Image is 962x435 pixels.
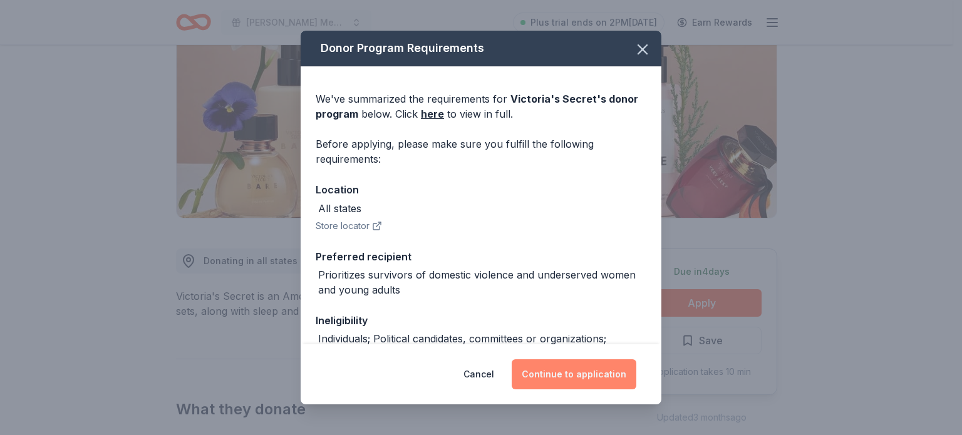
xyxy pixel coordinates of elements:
[318,267,646,297] div: Prioritizes survivors of domestic violence and underserved women and young adults
[463,359,494,389] button: Cancel
[316,136,646,166] div: Before applying, please make sure you fulfill the following requirements:
[316,91,646,121] div: We've summarized the requirements for below. Click to view in full.
[316,182,646,198] div: Location
[512,359,636,389] button: Continue to application
[316,312,646,329] div: Ineligibility
[316,218,382,233] button: Store locator
[318,201,361,216] div: All states
[316,248,646,265] div: Preferred recipient
[301,31,661,66] div: Donor Program Requirements
[421,106,444,121] a: here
